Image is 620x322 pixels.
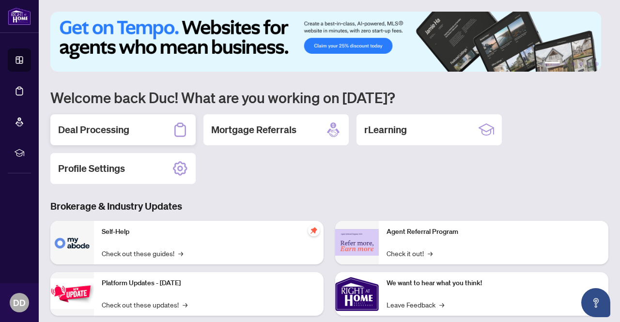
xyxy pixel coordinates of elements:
[579,62,583,66] button: 4
[387,299,444,310] a: Leave Feedback→
[211,123,296,137] h2: Mortgage Referrals
[335,229,379,256] img: Agent Referral Program
[50,199,608,213] h3: Brokerage & Industry Updates
[387,227,601,237] p: Agent Referral Program
[50,88,608,107] h1: Welcome back Duc! What are you working on [DATE]?
[50,12,601,72] img: Slide 0
[102,248,183,259] a: Check out these guides!→
[178,248,183,259] span: →
[335,272,379,316] img: We want to hear what you think!
[50,278,94,309] img: Platform Updates - July 21, 2025
[50,221,94,264] img: Self-Help
[13,296,26,309] span: DD
[572,62,575,66] button: 3
[58,123,129,137] h2: Deal Processing
[581,288,610,317] button: Open asap
[387,278,601,289] p: We want to hear what you think!
[587,62,591,66] button: 5
[544,62,560,66] button: 1
[183,299,187,310] span: →
[439,299,444,310] span: →
[364,123,407,137] h2: rLearning
[564,62,568,66] button: 2
[595,62,599,66] button: 6
[387,248,433,259] a: Check it out!→
[428,248,433,259] span: →
[102,278,316,289] p: Platform Updates - [DATE]
[8,7,31,25] img: logo
[58,162,125,175] h2: Profile Settings
[308,225,320,236] span: pushpin
[102,227,316,237] p: Self-Help
[102,299,187,310] a: Check out these updates!→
